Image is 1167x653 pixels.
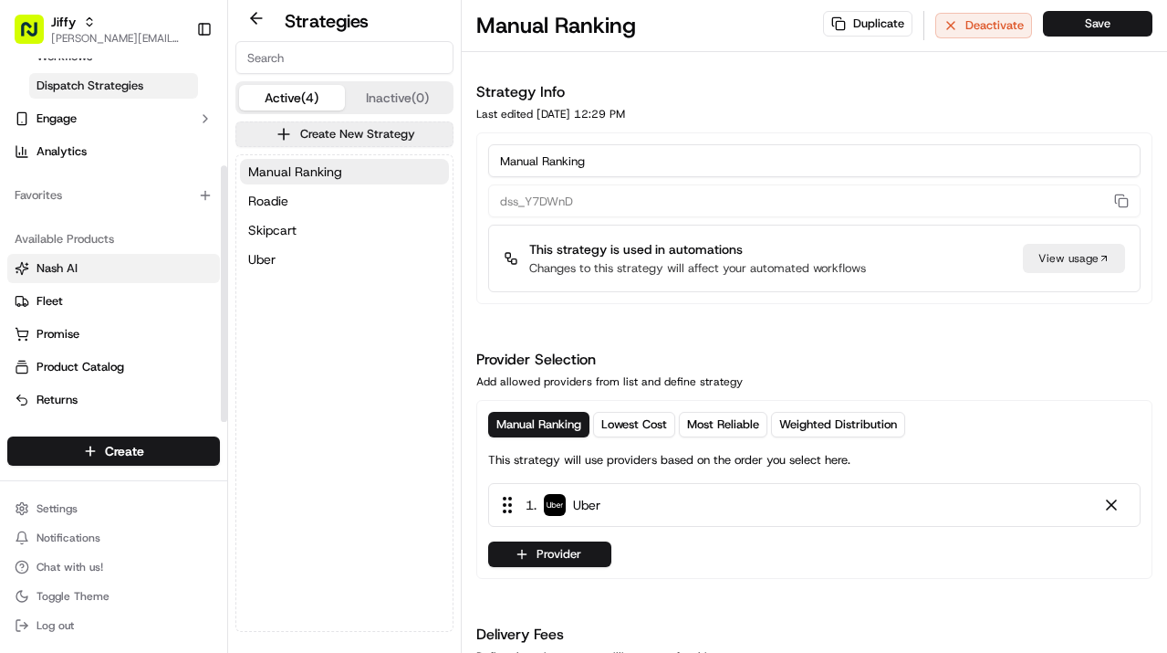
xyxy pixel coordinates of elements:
h1: Strategy Info [476,81,625,103]
span: Product Catalog [36,359,124,375]
a: Product Catalog [15,359,213,375]
div: Last edited [DATE] 12:29 PM [476,107,625,121]
span: Uber [573,496,600,514]
button: Deactivate [935,13,1032,38]
button: Chat with us! [7,554,220,580]
span: Toggle Theme [36,589,109,604]
button: Toggle Theme [7,584,220,609]
div: 1. Uber [488,483,1141,527]
button: Settings [7,496,220,521]
button: Most Reliable [679,412,767,437]
button: Manual Ranking [488,412,589,437]
span: Log out [36,618,74,633]
button: Uber [240,247,449,272]
button: Log out [7,613,220,638]
a: Fleet [15,293,213,310]
button: Create New Strategy [235,121,453,147]
span: Uber [248,250,276,269]
a: Analytics [7,137,220,166]
button: Active (4) [239,85,345,111]
button: Lowest Cost [593,412,675,437]
div: 1 . [496,495,600,515]
button: Provider [488,542,611,567]
div: Available Products [7,225,220,254]
span: Weighted Distribution [779,416,897,433]
p: This strategy is used in automations [529,240,866,258]
span: Engage [36,111,77,127]
button: Promise [7,320,220,349]
h1: Manual Ranking [476,11,636,40]
span: Fleet [36,293,63,310]
div: Favorites [7,181,220,210]
button: Product Catalog [7,353,220,382]
span: Notifications [36,531,100,545]
button: Returns [7,385,220,415]
a: Dispatch Strategies [29,73,198,99]
button: Jiffy[PERSON_NAME][EMAIL_ADDRESS][DOMAIN_NAME] [7,7,189,51]
button: Notifications [7,525,220,551]
span: Roadie [248,192,288,210]
span: Most Reliable [687,416,759,433]
a: Promise [15,326,213,342]
button: Skipcart [240,217,449,243]
img: uber-new-logo.jpeg [544,494,566,516]
button: Duplicate [823,11,912,37]
span: Promise [36,326,79,342]
input: Search [235,41,453,74]
button: Inactive (0) [345,85,451,111]
button: Save [1043,11,1152,37]
h1: Provider Selection [476,349,743,371]
button: Nash AI [7,254,220,283]
button: Engage [7,104,220,133]
span: Returns [36,392,78,408]
button: [PERSON_NAME][EMAIL_ADDRESS][DOMAIN_NAME] [51,31,182,46]
a: View usage [1023,244,1125,273]
button: Weighted Distribution [771,412,905,437]
button: Jiffy [51,13,76,31]
div: Add allowed providers from list and define strategy [476,374,743,389]
p: Changes to this strategy will affect your automated workflows [529,260,866,277]
span: Create [105,442,144,460]
h2: Strategies [285,8,369,34]
span: Dispatch Strategies [36,78,143,94]
span: Analytics [36,143,87,160]
span: Nash AI [36,260,78,277]
span: Settings [36,501,78,516]
button: Roadie [240,188,449,214]
button: Manual Ranking [240,159,449,184]
a: Returns [15,392,213,408]
button: Fleet [7,287,220,316]
span: Skipcart [248,221,297,239]
span: Manual Ranking [496,416,581,433]
span: Manual Ranking [248,163,342,181]
h1: Delivery Fees [476,624,759,646]
button: Create [7,437,220,466]
span: Chat with us! [36,560,103,574]
p: This strategy will use providers based on the order you select here. [488,452,850,469]
span: Lowest Cost [601,416,667,433]
a: Nash AI [15,260,213,277]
